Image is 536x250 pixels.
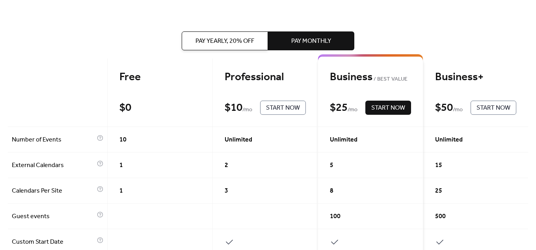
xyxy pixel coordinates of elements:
[330,101,348,115] div: $ 25
[119,70,201,84] div: Free
[12,237,95,247] span: Custom Start Date
[268,31,354,50] button: Pay Monthly
[435,161,442,170] span: 15
[476,103,510,113] span: Start Now
[330,161,333,170] span: 5
[435,70,516,84] div: Business+
[12,212,95,221] span: Guest events
[242,105,252,115] span: / mo
[12,161,95,170] span: External Calendars
[225,186,228,196] span: 3
[348,105,357,115] span: / mo
[435,212,446,221] span: 500
[119,161,123,170] span: 1
[365,101,411,115] button: Start Now
[225,135,252,145] span: Unlimited
[12,135,95,145] span: Number of Events
[330,212,341,221] span: 100
[435,186,442,196] span: 25
[195,37,254,46] span: Pay Yearly, 20% off
[291,37,331,46] span: Pay Monthly
[372,75,408,84] span: BEST VALUE
[225,161,228,170] span: 2
[260,101,306,115] button: Start Now
[225,70,306,84] div: Professional
[435,101,453,115] div: $ 50
[435,135,463,145] span: Unlimited
[453,105,463,115] span: / mo
[371,103,405,113] span: Start Now
[266,103,300,113] span: Start Now
[119,101,131,115] div: $ 0
[330,186,333,196] span: 8
[330,70,411,84] div: Business
[119,186,123,196] span: 1
[12,186,95,196] span: Calendars Per Site
[182,31,268,50] button: Pay Yearly, 20% off
[471,101,516,115] button: Start Now
[225,101,242,115] div: $ 10
[330,135,357,145] span: Unlimited
[119,135,127,145] span: 10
